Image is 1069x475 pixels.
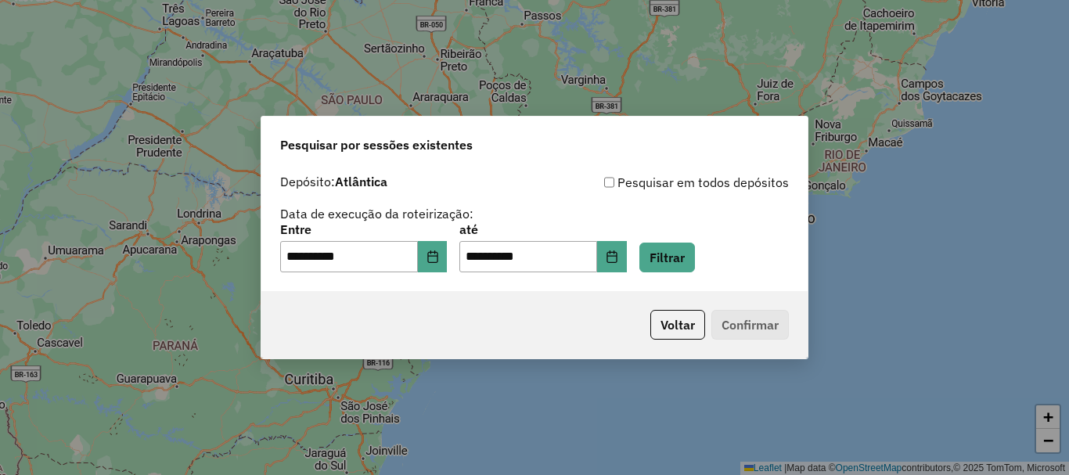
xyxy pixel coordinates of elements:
[639,243,695,272] button: Filtrar
[280,204,473,223] label: Data de execução da roteirização:
[280,135,473,154] span: Pesquisar por sessões existentes
[459,220,626,239] label: até
[534,173,789,192] div: Pesquisar em todos depósitos
[418,241,448,272] button: Choose Date
[280,220,447,239] label: Entre
[597,241,627,272] button: Choose Date
[335,174,387,189] strong: Atlântica
[650,310,705,340] button: Voltar
[280,172,387,191] label: Depósito:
